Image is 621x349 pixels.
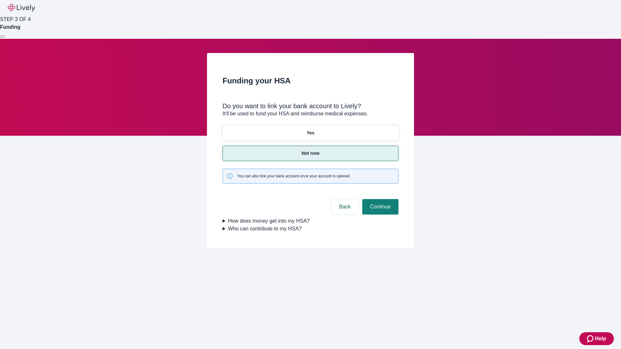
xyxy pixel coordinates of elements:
button: Continue [362,199,398,215]
p: Not now [301,150,319,157]
img: Lively [8,4,35,12]
p: It'll be used to fund your HSA and reimburse medical expenses. [223,110,398,118]
h2: Funding your HSA [223,75,398,87]
p: Yes [307,130,314,136]
summary: How does money get into my HSA? [223,217,398,225]
button: Back [331,199,358,215]
svg: Zendesk support icon [587,335,595,343]
span: Help [595,335,606,343]
button: Not now [223,146,398,161]
button: Zendesk support iconHelp [579,332,614,345]
button: Yes [223,125,398,141]
summary: Who can contribute to my HSA? [223,225,398,233]
span: You can also link your bank account once your account is opened. [237,173,351,179]
div: Do you want to link your bank account to Lively? [223,102,398,110]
